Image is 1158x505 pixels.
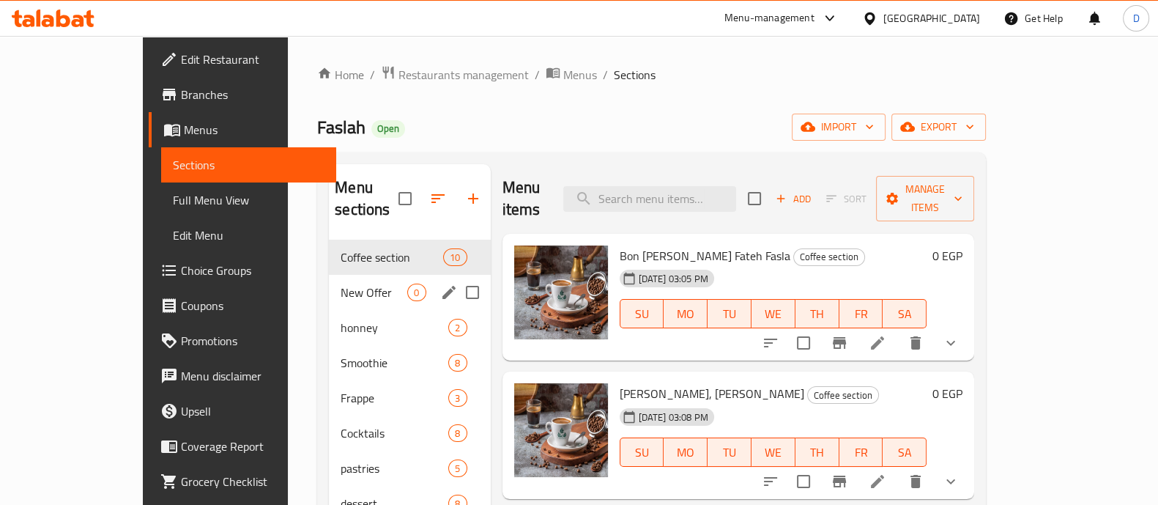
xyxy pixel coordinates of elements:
div: New Offer0edit [329,275,490,310]
a: Sections [161,147,336,183]
span: 2 [449,321,466,335]
img: Bon Sada Fateh Fasla [514,246,608,339]
span: Upsell [181,402,324,420]
nav: breadcrumb [317,65,986,84]
div: Coffee section [793,248,865,266]
h6: 0 EGP [932,246,962,266]
span: Edit Restaurant [181,51,324,68]
span: Bon [PERSON_NAME] Fateh Fasla [620,245,790,267]
span: Menus [563,66,597,84]
span: [DATE] 03:05 PM [633,272,714,286]
span: SU [626,442,658,463]
span: 0 [408,286,425,300]
a: Branches [149,77,336,112]
span: Select to update [788,466,819,497]
li: / [535,66,540,84]
button: TU [708,299,751,328]
img: Bon Muhaj, Fateh Fasla [514,383,608,477]
button: FR [839,299,883,328]
span: TU [713,303,746,325]
a: Edit Menu [161,218,336,253]
button: show more [933,464,968,499]
h2: Menu sections [335,177,398,221]
span: SU [626,303,658,325]
span: 8 [449,427,466,441]
span: Smoothie [341,354,448,372]
div: items [448,424,467,442]
span: Promotions [181,332,324,350]
span: Menu disclaimer [181,367,324,385]
button: delete [898,325,933,361]
span: Select section first [817,188,876,210]
button: TH [795,438,839,467]
span: Menus [184,121,324,139]
span: Coffee section [341,248,443,266]
span: D [1132,10,1139,26]
span: Open [371,122,405,135]
div: items [448,354,467,372]
button: WE [751,438,795,467]
button: edit [438,281,460,303]
button: WE [751,299,795,328]
a: Promotions [149,323,336,358]
span: honney [341,319,448,336]
button: export [891,114,986,141]
span: Select all sections [390,183,420,214]
span: pastries [341,460,448,477]
span: Select section [739,183,770,214]
svg: Show Choices [942,334,960,352]
a: Menus [546,65,597,84]
span: TH [801,303,834,325]
a: Coupons [149,288,336,323]
span: MO [669,442,702,463]
button: MO [664,299,708,328]
div: [GEOGRAPHIC_DATA] [883,10,980,26]
a: Full Menu View [161,183,336,218]
span: Branches [181,86,324,103]
span: [DATE] 03:08 PM [633,410,714,424]
span: Manage items [888,180,962,217]
svg: Show Choices [942,473,960,490]
a: Upsell [149,394,336,429]
span: TU [713,442,746,463]
button: Add [770,188,817,210]
span: Add item [770,188,817,210]
span: FR [845,303,877,325]
span: 3 [449,391,466,405]
button: SA [883,438,927,467]
span: Frappe [341,389,448,407]
span: export [903,118,974,136]
span: MO [669,303,702,325]
span: Coffee section [794,248,864,265]
h6: 0 EGP [932,383,962,404]
button: TH [795,299,839,328]
button: sort-choices [753,464,788,499]
div: Smoothie8 [329,345,490,380]
span: Coffee section [808,387,878,404]
li: / [603,66,608,84]
div: New Offer [341,284,407,301]
span: 10 [444,251,466,265]
span: WE [757,442,790,463]
span: Sort sections [420,181,456,216]
button: TU [708,438,751,467]
span: [PERSON_NAME], [PERSON_NAME] [620,383,804,405]
div: pastries5 [329,451,490,486]
input: search [563,186,736,212]
div: Menu-management [724,10,814,27]
button: Branch-specific-item [822,464,857,499]
span: Coverage Report [181,438,324,455]
span: Restaurants management [398,66,529,84]
li: / [370,66,375,84]
button: import [792,114,886,141]
div: Coffee section10 [329,240,490,275]
span: WE [757,303,790,325]
a: Menu disclaimer [149,358,336,394]
button: SA [883,299,927,328]
button: MO [664,438,708,467]
button: SU [620,438,664,467]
